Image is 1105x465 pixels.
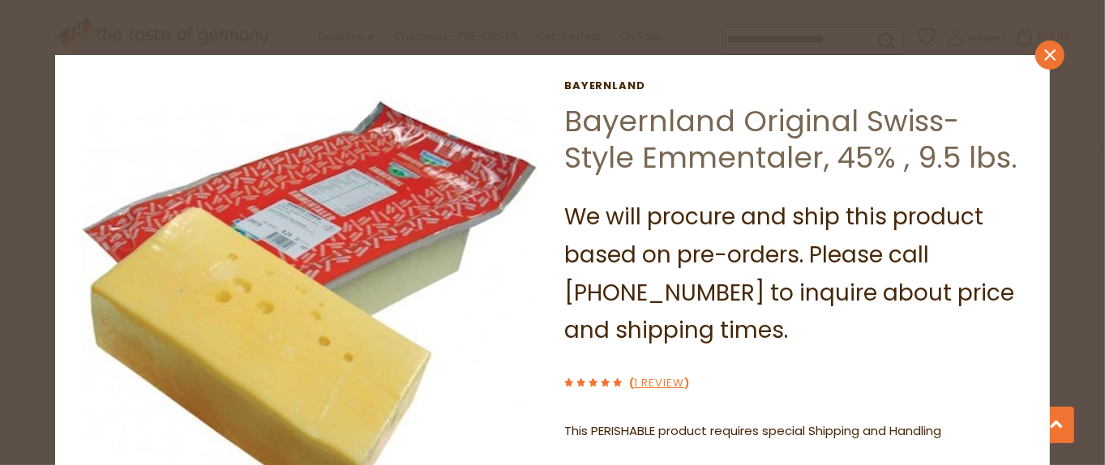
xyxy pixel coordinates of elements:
[564,198,1026,350] p: We will procure and ship this product based on pre-orders. Please call [PHONE_NUMBER] to inquire ...
[634,375,684,392] a: 1 Review
[564,100,1017,178] a: Bayernland Original Swiss-Style Emmentaler, 45% , 9.5 lbs.
[629,375,689,390] span: ( )
[564,421,1026,442] p: This PERISHABLE product requires special Shipping and Handling
[564,79,1026,92] a: Bayernland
